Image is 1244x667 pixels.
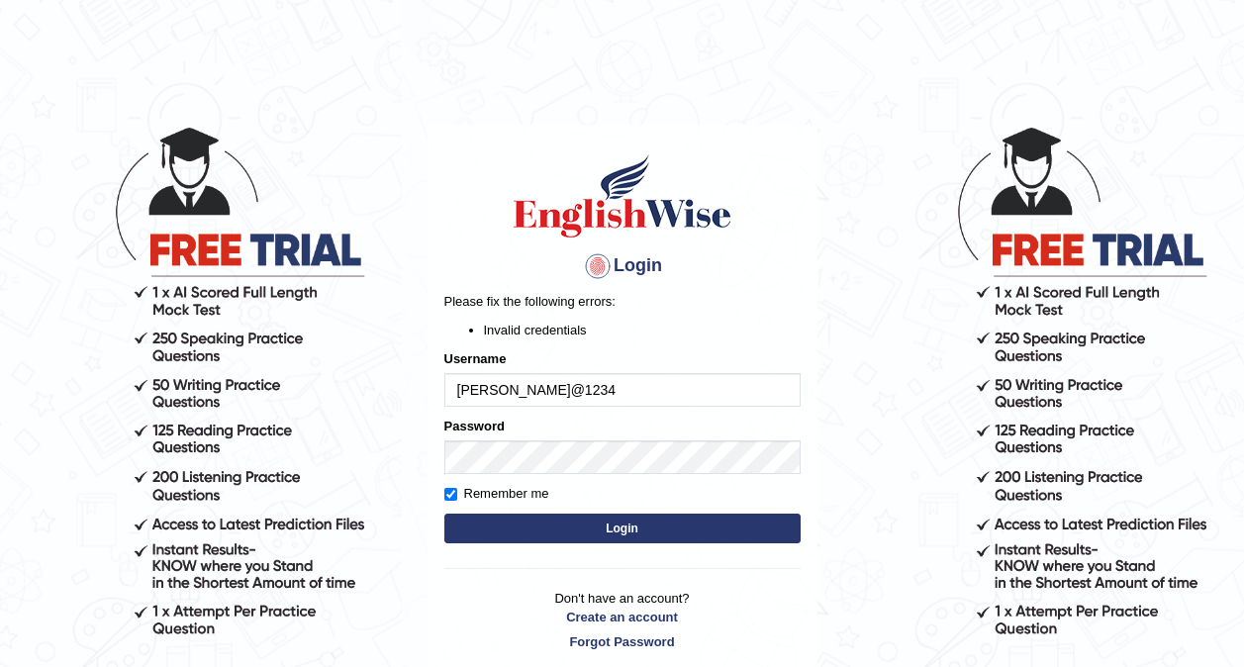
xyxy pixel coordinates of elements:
[444,632,801,651] a: Forgot Password
[444,349,507,368] label: Username
[444,514,801,543] button: Login
[484,321,801,339] li: Invalid credentials
[444,292,801,311] p: Please fix the following errors:
[444,488,457,501] input: Remember me
[510,151,735,240] img: Logo of English Wise sign in for intelligent practice with AI
[444,484,549,504] label: Remember me
[444,417,505,435] label: Password
[444,250,801,282] h4: Login
[444,608,801,626] a: Create an account
[444,589,801,650] p: Don't have an account?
